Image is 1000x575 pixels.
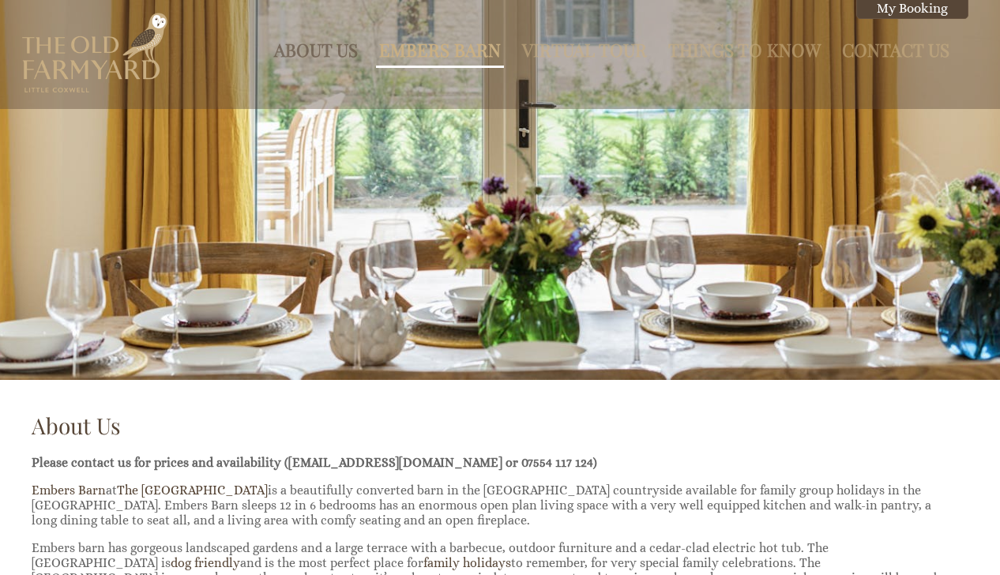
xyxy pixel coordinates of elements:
strong: Please contact us for prices and availability ([EMAIL_ADDRESS][DOMAIN_NAME] or 07554 117 124) [32,455,597,470]
a: The [GEOGRAPHIC_DATA] [117,483,268,498]
img: The Old Farmyard [22,13,168,92]
a: Embers Barn [379,38,501,62]
h1: About Us [32,411,949,440]
a: About Us [274,38,358,62]
a: Embers Barn [32,483,106,498]
p: at is a beautifully converted barn in the [GEOGRAPHIC_DATA] countryside available for family grou... [32,483,949,528]
a: Things to Know [668,38,821,62]
a: Virtual Tour [522,38,647,62]
a: family holidays [423,555,511,570]
a: Contact Us [842,38,949,62]
a: dog friendly [171,555,240,570]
